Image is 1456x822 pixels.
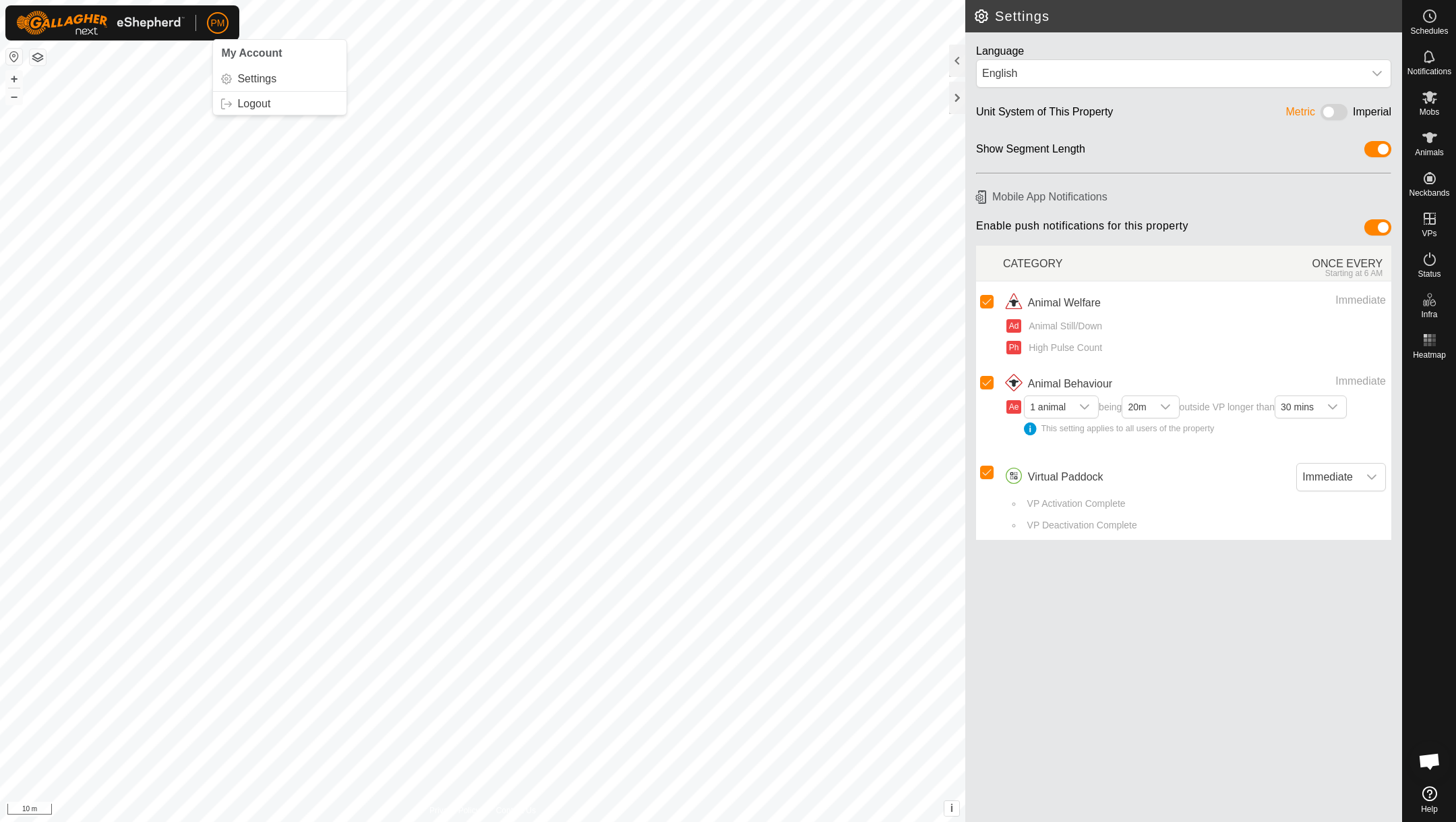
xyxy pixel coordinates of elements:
[1003,373,1025,395] img: animal behaviour icon
[1006,400,1021,414] button: Ae
[1197,269,1383,278] div: Starting at 6 AM
[6,71,22,87] button: +
[1422,229,1436,238] span: VPs
[1006,341,1021,354] button: Ph
[1297,464,1358,491] span: Immediate
[1071,396,1098,418] div: dropdown trigger
[30,49,46,65] button: Map Layers
[1421,310,1437,319] span: Infra
[1420,108,1439,116] span: Mobs
[1003,466,1025,488] img: virtual paddocks icon
[496,804,536,817] a: Contact Us
[1025,396,1071,418] span: 1 animal
[1023,518,1137,532] span: VP Deactivation Complete
[973,8,1402,24] h2: Settings
[237,74,276,84] span: Settings
[1403,781,1456,819] a: Help
[1319,396,1346,418] div: dropdown trigger
[1358,464,1385,491] div: dropdown trigger
[237,99,270,109] span: Logout
[1024,402,1347,435] span: being outside VP longer than
[977,60,1364,87] span: English
[1024,422,1347,435] div: This setting applies to all users of the property
[1410,27,1448,35] span: Schedules
[1415,148,1444,157] span: Animals
[976,43,1391,59] div: Language
[1024,319,1102,333] span: Animal Still/Down
[1006,319,1021,333] button: Ad
[1353,104,1391,125] div: Imperial
[1028,295,1101,311] span: Animal Welfare
[1407,67,1451,76] span: Notifications
[982,65,1358,82] div: English
[1122,396,1151,418] span: 20m
[1286,104,1316,125] div: Metric
[1418,270,1440,278] span: Status
[1409,189,1449,197] span: Neckbands
[16,11,185,35] img: Gallagher Logo
[944,801,959,816] button: i
[1003,292,1025,314] img: animal welfare icon
[1421,805,1438,813] span: Help
[213,68,346,90] a: Settings
[1028,469,1103,485] span: Virtual Paddock
[971,185,1397,209] h6: Mobile App Notifications
[1152,396,1179,418] div: dropdown trigger
[1409,741,1450,782] div: Open chat
[1275,396,1319,418] span: 30 mins
[976,104,1113,125] div: Unit System of This Property
[6,88,22,105] button: –
[1226,373,1386,389] div: Immediate
[429,804,480,817] a: Privacy Policy
[1364,60,1391,87] div: dropdown trigger
[1413,351,1446,359] span: Heatmap
[1024,341,1102,355] span: High Pulse Count
[1028,376,1112,392] span: Animal Behaviour
[213,93,346,115] a: Logout
[976,219,1188,240] span: Enable push notifications for this property
[6,49,22,65] button: Reset Map
[211,16,225,30] span: PM
[950,802,953,814] span: i
[976,141,1085,162] div: Show Segment Length
[1197,248,1391,278] div: ONCE EVERY
[1023,497,1126,511] span: VP Activation Complete
[1003,248,1197,278] div: CATEGORY
[221,47,282,59] span: My Account
[1226,292,1386,308] div: Immediate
